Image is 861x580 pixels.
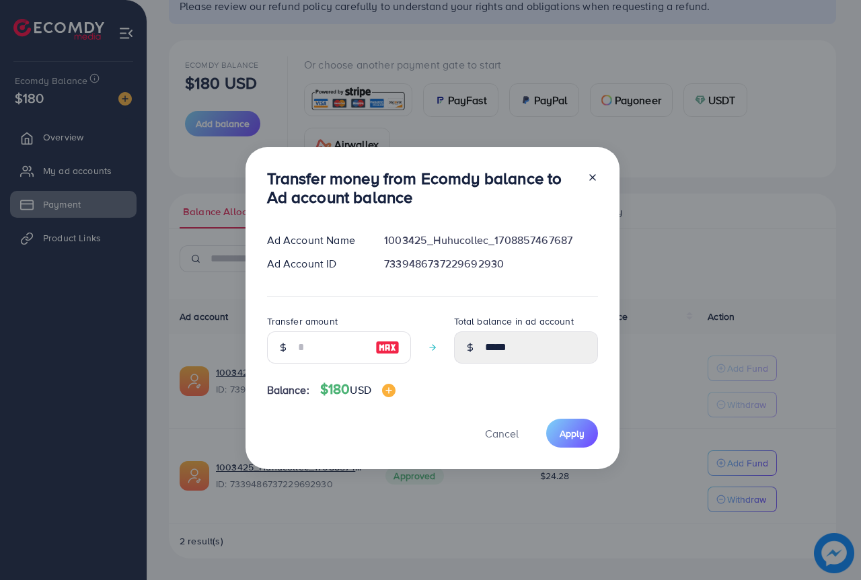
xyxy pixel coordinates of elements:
[373,233,608,248] div: 1003425_Huhucollec_1708857467687
[256,233,374,248] div: Ad Account Name
[485,426,519,441] span: Cancel
[267,382,309,398] span: Balance:
[375,339,400,356] img: image
[267,315,338,328] label: Transfer amount
[546,419,598,448] button: Apply
[350,382,371,397] span: USD
[373,256,608,272] div: 7339486737229692930
[454,315,574,328] label: Total balance in ad account
[320,381,396,398] h4: $180
[468,419,535,448] button: Cancel
[560,427,585,440] span: Apply
[256,256,374,272] div: Ad Account ID
[267,169,576,208] h3: Transfer money from Ecomdy balance to Ad account balance
[382,384,396,397] img: image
